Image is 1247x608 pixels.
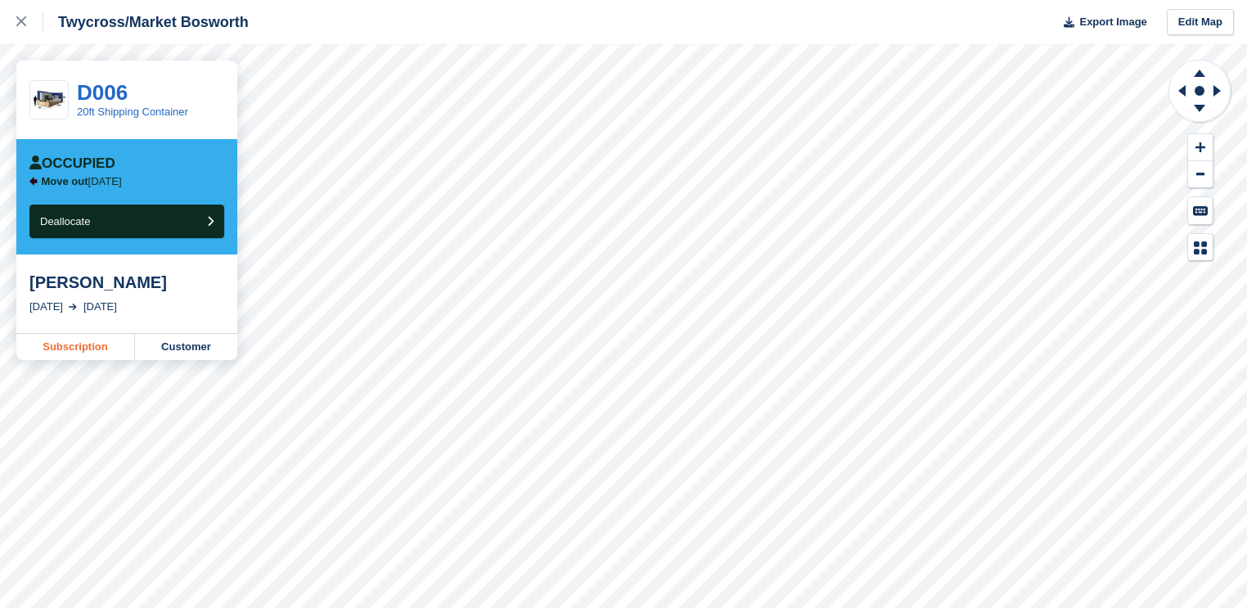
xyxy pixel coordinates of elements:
button: Keyboard Shortcuts [1188,197,1213,224]
button: Zoom Out [1188,161,1213,188]
div: [PERSON_NAME] [29,272,224,292]
div: Twycross/Market Bosworth [43,12,249,32]
a: 20ft Shipping Container [77,106,188,118]
img: arrow-right-light-icn-cde0832a797a2874e46488d9cf13f60e5c3a73dbe684e267c42b8395dfbc2abf.svg [69,304,77,310]
button: Deallocate [29,205,224,238]
span: Export Image [1079,14,1146,30]
a: Subscription [16,334,135,360]
button: Map Legend [1188,234,1213,261]
p: [DATE] [42,175,122,188]
button: Zoom In [1188,134,1213,161]
div: [DATE] [83,299,117,315]
img: 20-ft-container.jpg [30,86,68,115]
button: Export Image [1054,9,1147,36]
span: Deallocate [40,215,90,227]
div: Occupied [29,155,115,172]
a: Customer [135,334,237,360]
a: D006 [77,80,128,105]
div: [DATE] [29,299,63,315]
a: Edit Map [1167,9,1234,36]
img: arrow-left-icn-90495f2de72eb5bd0bd1c3c35deca35cc13f817d75bef06ecd7c0b315636ce7e.svg [29,177,38,186]
span: Move out [42,175,88,187]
